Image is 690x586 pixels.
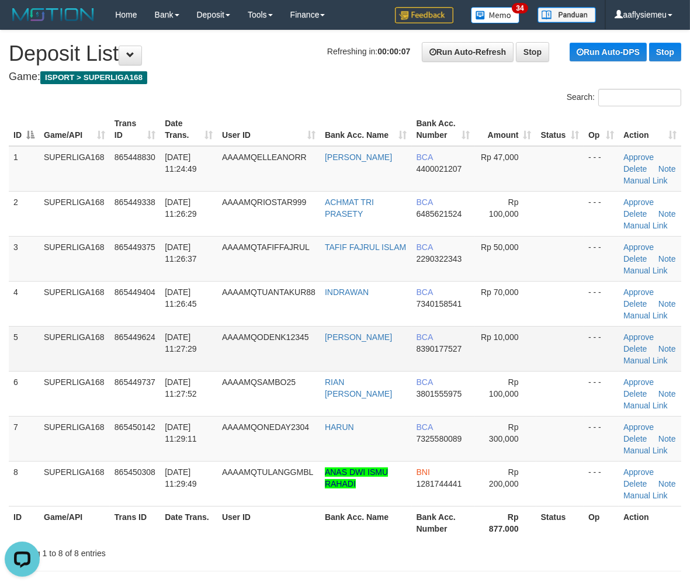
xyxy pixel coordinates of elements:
[9,236,39,281] td: 3
[165,377,197,398] span: [DATE] 11:27:52
[475,506,536,539] th: Rp 877.000
[658,209,676,219] a: Note
[623,479,647,488] a: Delete
[9,326,39,371] td: 5
[39,113,110,146] th: Game/API: activate to sort column ascending
[623,332,654,342] a: Approve
[623,356,668,365] a: Manual Link
[115,242,155,252] span: 865449375
[9,281,39,326] td: 4
[222,152,307,162] span: AAAAMQELLEANORR
[320,113,412,146] th: Bank Acc. Name: activate to sort column ascending
[39,416,110,461] td: SUPERLIGA168
[584,416,619,461] td: - - -
[623,287,654,297] a: Approve
[110,506,160,539] th: Trans ID
[417,389,462,398] span: Copy 3801555975 to clipboard
[512,3,528,13] span: 34
[623,176,668,185] a: Manual Link
[9,42,681,65] h1: Deposit List
[658,389,676,398] a: Note
[5,5,40,40] button: Open LiveChat chat widget
[623,422,654,432] a: Approve
[417,299,462,308] span: Copy 7340158541 to clipboard
[9,543,279,559] div: Showing 1 to 8 of 8 entries
[327,47,410,56] span: Refreshing in:
[165,152,197,174] span: [DATE] 11:24:49
[39,191,110,236] td: SUPERLIGA168
[623,311,668,320] a: Manual Link
[481,287,519,297] span: Rp 70,000
[623,254,647,263] a: Delete
[623,344,647,353] a: Delete
[623,197,654,207] a: Approve
[165,197,197,219] span: [DATE] 11:26:29
[39,326,110,371] td: SUPERLIGA168
[325,197,374,219] a: ACHMAT TRI PRASETY
[623,299,647,308] a: Delete
[417,479,462,488] span: Copy 1281744441 to clipboard
[9,506,39,539] th: ID
[222,467,313,477] span: AAAAMQTULANGGMBL
[481,152,519,162] span: Rp 47,000
[567,89,681,106] label: Search:
[536,113,584,146] th: Status: activate to sort column ascending
[165,422,197,443] span: [DATE] 11:29:11
[570,43,647,61] a: Run Auto-DPS
[475,113,536,146] th: Amount: activate to sort column ascending
[658,164,676,174] a: Note
[623,377,654,387] a: Approve
[584,236,619,281] td: - - -
[619,113,681,146] th: Action: activate to sort column ascending
[160,113,217,146] th: Date Trans.: activate to sort column ascending
[39,461,110,506] td: SUPERLIGA168
[623,491,668,500] a: Manual Link
[658,254,676,263] a: Note
[584,146,619,192] td: - - -
[222,377,296,387] span: AAAAMQSAMBO25
[9,146,39,192] td: 1
[623,446,668,455] a: Manual Link
[9,71,681,83] h4: Game:
[39,506,110,539] th: Game/API
[9,371,39,416] td: 6
[649,43,681,61] a: Stop
[9,416,39,461] td: 7
[471,7,520,23] img: Button%20Memo.svg
[417,467,430,477] span: BNI
[395,7,453,23] img: Feedback.jpg
[115,422,155,432] span: 865450142
[619,506,681,539] th: Action
[39,146,110,192] td: SUPERLIGA168
[584,326,619,371] td: - - -
[377,47,410,56] strong: 00:00:07
[9,113,39,146] th: ID: activate to sort column descending
[417,254,462,263] span: Copy 2290322343 to clipboard
[417,164,462,174] span: Copy 4400021207 to clipboard
[623,242,654,252] a: Approve
[165,242,197,263] span: [DATE] 11:26:37
[115,332,155,342] span: 865449624
[623,164,647,174] a: Delete
[417,152,433,162] span: BCA
[115,152,155,162] span: 865448830
[623,401,668,410] a: Manual Link
[538,7,596,23] img: panduan.png
[412,113,475,146] th: Bank Acc. Number: activate to sort column ascending
[325,332,392,342] a: [PERSON_NAME]
[422,42,514,62] a: Run Auto-Refresh
[481,332,519,342] span: Rp 10,000
[417,332,433,342] span: BCA
[658,344,676,353] a: Note
[417,242,433,252] span: BCA
[325,242,406,252] a: TAFIF FAJRUL ISLAM
[623,152,654,162] a: Approve
[217,113,320,146] th: User ID: activate to sort column ascending
[325,422,354,432] a: HARUN
[489,197,519,219] span: Rp 100,000
[39,236,110,281] td: SUPERLIGA168
[516,42,549,62] a: Stop
[658,479,676,488] a: Note
[165,467,197,488] span: [DATE] 11:29:49
[489,377,519,398] span: Rp 100,000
